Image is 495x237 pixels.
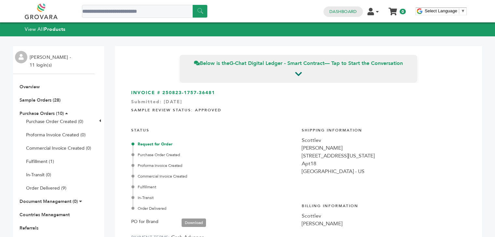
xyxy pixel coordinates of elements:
a: Overview [20,84,40,90]
h3: INVOICE # 250823-1757-36481 [131,90,466,96]
div: [STREET_ADDRESS][US_STATE] [302,152,466,160]
a: Order Delivered (9) [26,185,66,191]
a: Countries Management [20,212,70,218]
div: Fulfillment [133,184,295,190]
div: Scottlev [302,212,466,220]
span: Select Language [425,8,457,13]
span: ​ [459,8,459,13]
a: Dashboard [329,9,357,15]
li: [PERSON_NAME] - 11 login(s) [30,54,73,69]
a: Purchase Orders (10) [20,110,64,117]
img: profile.png [15,51,27,63]
div: [PERSON_NAME] [302,144,466,152]
a: Commercial Invoice Created (0) [26,145,91,151]
a: Sample Orders (28) [20,97,61,103]
a: Download [182,218,206,227]
h4: Shipping Information [302,123,466,136]
div: Scottlev [302,136,466,144]
div: Apt18 [302,160,466,168]
h4: Billing Information [302,198,466,212]
span: Below is the — Tap to Start the Conversation [194,60,403,67]
span: 0 [400,9,406,14]
a: View AllProducts [25,26,66,32]
strong: G-Chat Digital Ledger - Smart Contract [229,60,324,67]
a: Referrals [20,225,38,231]
strong: Products [44,26,65,32]
a: My Cart [389,6,397,13]
a: In-Transit (0) [26,172,51,178]
div: Purchase Order Created [133,152,295,158]
div: In-Transit [133,195,295,201]
div: [GEOGRAPHIC_DATA] - US [302,168,466,175]
div: Request for Order [133,141,295,147]
input: Search a product or brand... [82,5,207,18]
a: Purchase Order Created (0) [26,118,83,125]
div: Order Delivered [133,206,295,211]
h4: STATUS [131,123,295,136]
a: Select Language​ [425,8,465,13]
a: Document Management (0) [20,198,78,205]
div: Proforma Invoice Created [133,163,295,168]
div: Commercial Invoice Created [133,173,295,179]
span: ▼ [461,8,465,13]
a: Fulfillment (1) [26,158,54,165]
div: [PERSON_NAME] [302,220,466,228]
a: Proforma Invoice Created (0) [26,132,86,138]
label: PO for Brand [131,218,158,226]
div: Submitted: [DATE] [131,99,466,108]
h4: Sample Review Status: Approved [131,103,466,116]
